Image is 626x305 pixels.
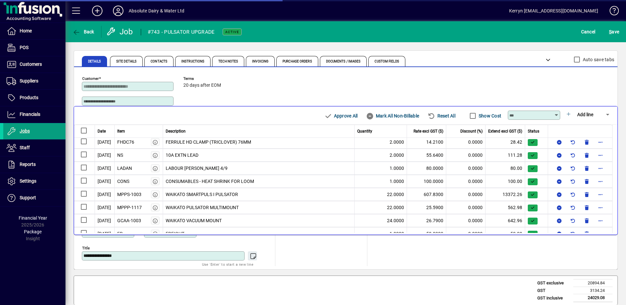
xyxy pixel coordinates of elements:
[446,149,486,162] td: 0.0000
[252,60,268,63] span: Invoicing
[117,139,134,146] div: FHDC76
[390,230,404,237] span: 1.0000
[407,149,446,162] td: 55.6400
[151,60,167,63] span: Contacts
[390,152,404,159] span: 2.0000
[390,165,404,172] span: 1.0000
[375,60,399,63] span: Custom Fields
[108,5,129,17] button: Profile
[528,128,539,134] span: Status
[117,178,129,185] div: CONS
[117,128,125,134] span: Item
[595,137,606,147] button: More options
[163,149,355,162] td: 10A EXTN LEAD
[95,149,115,162] td: [DATE]
[117,230,123,237] div: FR
[486,175,525,188] td: 100.00
[20,195,36,200] span: Support
[607,26,621,38] button: Save
[117,204,142,211] div: MPPP-1117
[163,135,355,149] td: FERRULE HD CLAMP (TRICLOVER) 76MM
[163,175,355,188] td: CONSUMABLES - HEAT SHRINK FOR LOOM
[446,201,486,214] td: 0.0000
[20,178,36,184] span: Settings
[509,6,598,16] div: Kerryn [EMAIL_ADDRESS][DOMAIN_NAME]
[163,201,355,214] td: WAIKATO PULSATOR MULTIMOUNT
[407,135,446,149] td: 14.2100
[95,188,115,201] td: [DATE]
[486,214,525,227] td: 642.96
[95,214,115,227] td: [DATE]
[387,191,404,198] span: 22.0000
[129,6,185,16] div: Absolute Dairy & Water Ltd
[486,149,525,162] td: 111.28
[322,110,360,122] button: Approve All
[446,188,486,201] td: 0.0000
[363,110,422,122] button: Mark All Non-Billable
[390,178,404,185] span: 1.0000
[98,128,106,134] span: Date
[20,112,40,117] span: Financials
[65,26,101,38] app-page-header-button: Back
[3,156,65,173] a: Reports
[3,23,65,39] a: Home
[20,62,42,67] span: Customers
[595,163,606,173] button: More options
[573,279,613,287] td: 20894.84
[87,5,108,17] button: Add
[407,201,446,214] td: 25.5900
[148,27,215,37] div: #743 - PULSATOR UPGRADE
[71,26,96,38] button: Back
[486,227,525,240] td: 50.00
[95,175,115,188] td: [DATE]
[387,204,404,211] span: 22.0000
[486,201,525,214] td: 562.98
[581,56,615,63] label: Auto save tabs
[3,73,65,89] a: Suppliers
[20,95,38,100] span: Products
[183,83,221,88] span: 20 days after EOM
[366,111,419,121] span: Mark All Non-Billable
[357,128,372,134] span: Quantity
[534,279,573,287] td: GST exclusive
[595,215,606,226] button: More options
[95,227,115,240] td: [DATE]
[116,60,137,63] span: Site Details
[183,77,223,81] span: Terms
[581,27,596,37] span: Cancel
[595,202,606,213] button: More options
[486,135,525,149] td: 28.42
[460,128,483,134] span: Discount (%)
[534,287,573,294] td: GST
[573,287,613,294] td: 3134.24
[534,294,573,302] td: GST inclusive
[446,214,486,227] td: 0.0000
[573,294,613,302] td: 24029.08
[425,110,458,122] button: Reset All
[95,201,115,214] td: [DATE]
[225,30,239,34] span: Active
[326,60,361,63] span: Documents / Images
[428,111,455,121] span: Reset All
[577,112,593,117] span: Add line
[407,162,446,175] td: 80.0000
[20,78,38,83] span: Suppliers
[407,214,446,227] td: 26.7900
[20,128,30,134] span: Jobs
[72,29,94,34] span: Back
[20,162,36,167] span: Reports
[595,150,606,160] button: More options
[3,106,65,123] a: Financials
[595,228,606,239] button: More options
[163,227,355,240] td: FREIGHT
[407,188,446,201] td: 607.8300
[117,191,141,198] div: MPPS-1003
[19,215,47,221] span: Financial Year
[117,152,123,159] div: NS
[82,76,99,81] mat-label: Customer
[163,162,355,175] td: LABOUR [PERSON_NAME] 4/9
[3,140,65,156] a: Staff
[446,135,486,149] td: 0.0000
[166,128,186,134] span: Description
[605,1,618,23] a: Knowledge Base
